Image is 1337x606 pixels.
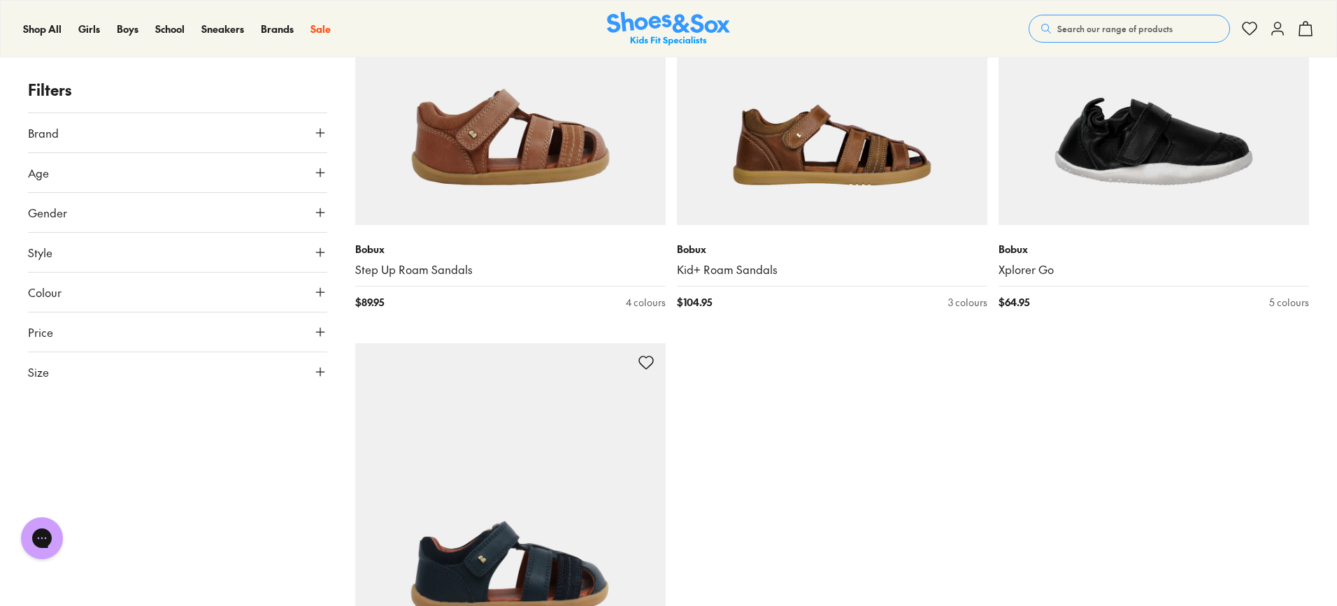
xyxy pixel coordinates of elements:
img: SNS_Logo_Responsive.svg [607,12,730,46]
a: Step Up Roam Sandals [355,262,666,277]
span: Price [28,324,53,340]
button: Style [28,233,327,272]
a: Kid+ Roam Sandals [677,262,987,277]
div: 5 colours [1269,295,1309,310]
span: $ 104.95 [677,295,712,310]
div: 4 colours [626,295,666,310]
p: Filters [28,78,327,101]
a: Shop All [23,22,62,36]
a: Shoes & Sox [607,12,730,46]
span: Gender [28,204,67,221]
button: Search our range of products [1029,15,1230,43]
button: Price [28,312,327,352]
a: Sneakers [201,22,244,36]
button: Colour [28,273,327,312]
span: Brand [28,124,59,141]
p: Bobux [999,242,1309,257]
a: School [155,22,185,36]
span: Age [28,164,49,181]
span: $ 64.95 [999,295,1029,310]
a: Brands [261,22,294,36]
p: Bobux [355,242,666,257]
span: Size [28,363,49,380]
a: Girls [78,22,100,36]
span: Search our range of products [1057,22,1173,35]
button: Brand [28,113,327,152]
button: Size [28,352,327,391]
a: Boys [117,22,138,36]
span: Style [28,244,52,261]
div: 3 colours [948,295,987,310]
span: $ 89.95 [355,295,384,310]
a: Xplorer Go [999,262,1309,277]
button: Age [28,153,327,192]
p: Bobux [677,242,987,257]
button: Gender [28,193,327,232]
span: Colour [28,284,62,301]
iframe: Gorgias live chat messenger [14,512,70,564]
a: Sale [310,22,331,36]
